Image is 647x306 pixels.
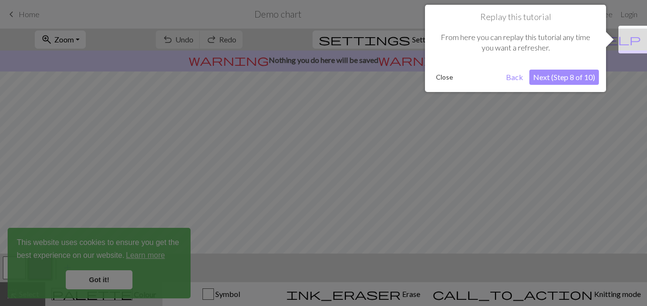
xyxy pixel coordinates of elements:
button: Next (Step 8 of 10) [529,70,599,85]
div: Replay this tutorial [425,5,606,92]
h1: Replay this tutorial [432,12,599,22]
div: From here you can replay this tutorial any time you want a refresher. [432,22,599,63]
button: Close [432,70,457,84]
button: Back [502,70,527,85]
